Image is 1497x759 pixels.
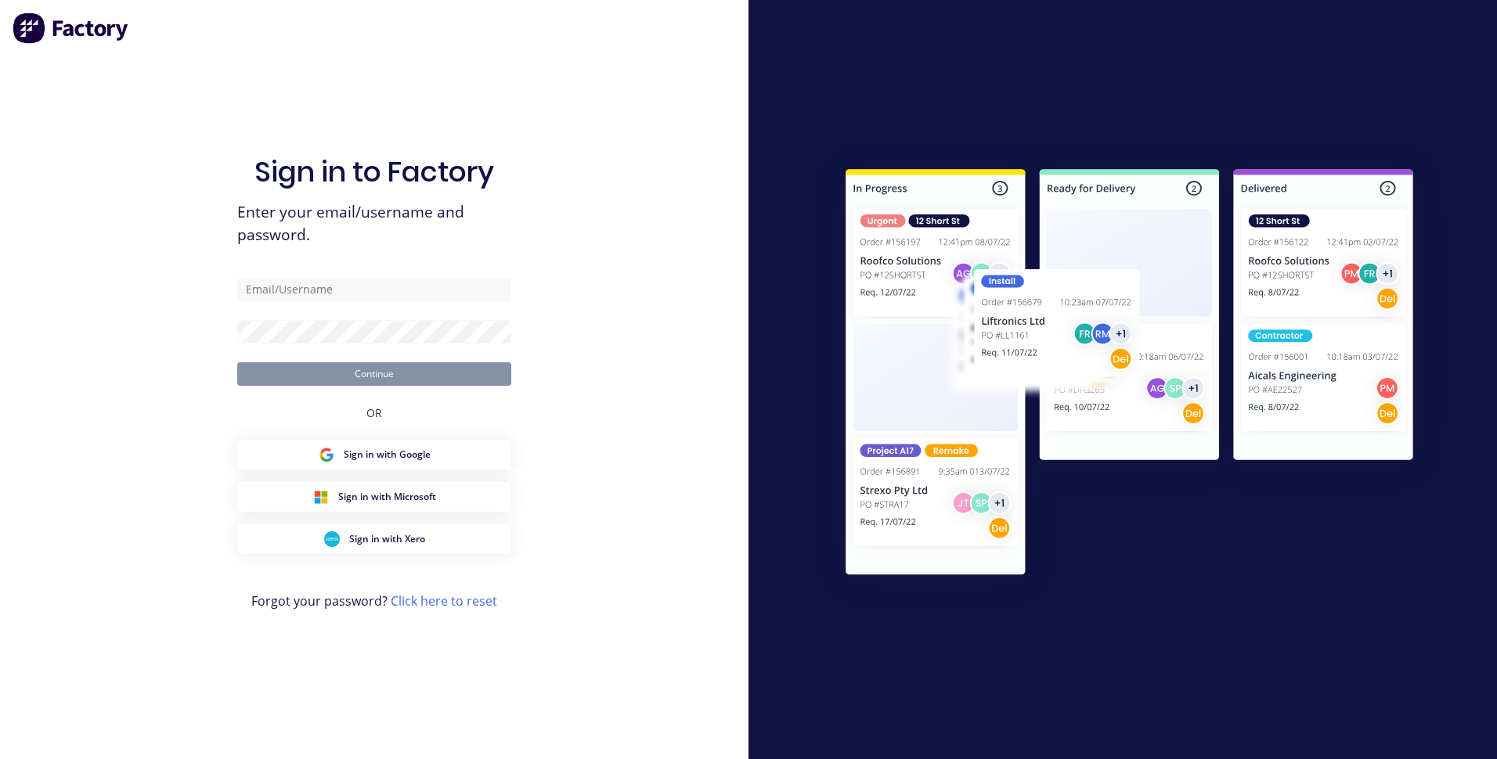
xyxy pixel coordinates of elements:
img: Factory [13,13,130,44]
img: Sign in [811,138,1448,612]
button: Microsoft Sign inSign in with Microsoft [237,482,511,512]
span: Enter your email/username and password. [237,201,511,246]
span: Sign in with Xero [349,532,425,546]
img: Xero Sign in [324,531,340,547]
div: OR [366,386,382,440]
button: Continue [237,362,511,386]
img: Microsoft Sign in [313,489,329,505]
span: Forgot your password? [251,592,497,610]
button: Google Sign inSign in with Google [237,440,511,469]
span: Sign in with Google [344,448,431,462]
span: Sign in with Microsoft [338,490,436,504]
a: Click here to reset [391,592,497,610]
button: Xero Sign inSign in with Xero [237,524,511,554]
input: Email/Username [237,278,511,301]
h1: Sign in to Factory [254,155,494,189]
img: Google Sign in [319,447,334,462]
